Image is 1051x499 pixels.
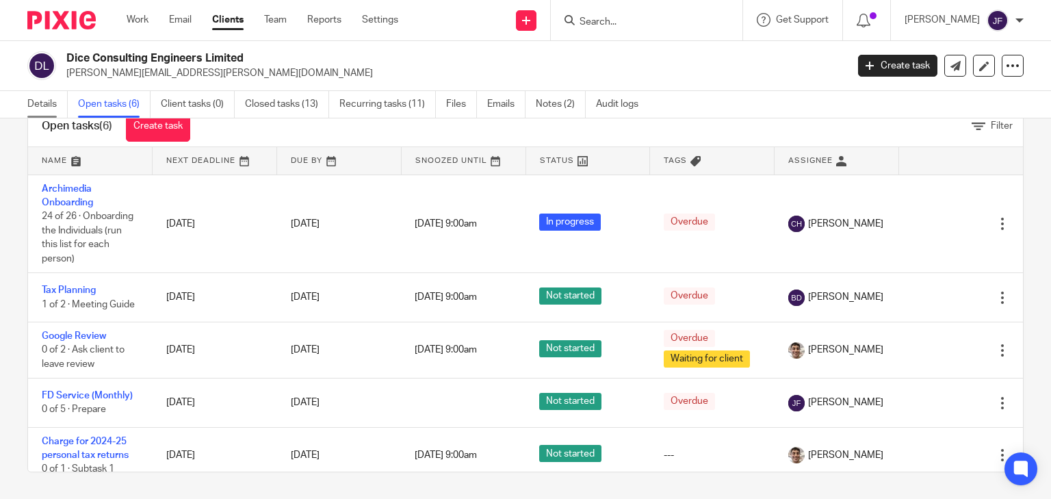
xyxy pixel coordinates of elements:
[539,214,601,231] span: In progress
[788,395,805,411] img: svg%3E
[539,287,601,305] span: Not started
[578,16,701,29] input: Search
[788,447,805,463] img: PXL_20240409_141816916.jpg
[858,55,937,77] a: Create task
[264,13,287,27] a: Team
[664,393,715,410] span: Overdue
[27,11,96,29] img: Pixie
[339,91,436,118] a: Recurring tasks (11)
[66,66,838,80] p: [PERSON_NAME][EMAIL_ADDRESS][PERSON_NAME][DOMAIN_NAME]
[307,13,341,27] a: Reports
[808,217,883,231] span: [PERSON_NAME]
[788,342,805,359] img: PXL_20240409_141816916.jpg
[664,214,715,231] span: Overdue
[291,293,320,303] span: [DATE]
[664,157,687,164] span: Tags
[487,91,525,118] a: Emails
[539,340,601,357] span: Not started
[664,350,750,368] span: Waiting for client
[245,91,329,118] a: Closed tasks (13)
[664,448,761,462] div: ---
[42,437,129,460] a: Charge for 2024-25 personal tax returns
[415,346,477,355] span: [DATE] 9:00am
[540,157,574,164] span: Status
[169,13,192,27] a: Email
[153,175,277,273] td: [DATE]
[99,120,112,131] span: (6)
[127,13,148,27] a: Work
[446,91,477,118] a: Files
[788,216,805,232] img: svg%3E
[539,445,601,462] span: Not started
[808,290,883,304] span: [PERSON_NAME]
[153,379,277,427] td: [DATE]
[42,465,114,474] span: 0 of 1 · Subtask 1
[153,273,277,322] td: [DATE]
[42,212,133,264] span: 24 of 26 · Onboarding the Individuals (run this list for each person)
[808,396,883,409] span: [PERSON_NAME]
[66,51,684,66] h2: Dice Consulting Engineers Limited
[42,331,106,341] a: Google Review
[415,450,477,460] span: [DATE] 9:00am
[415,219,477,229] span: [DATE] 9:00am
[42,391,133,400] a: FD Service (Monthly)
[808,448,883,462] span: [PERSON_NAME]
[664,330,715,347] span: Overdue
[596,91,649,118] a: Audit logs
[42,345,125,369] span: 0 of 2 · Ask client to leave review
[291,398,320,407] span: [DATE]
[808,343,883,357] span: [PERSON_NAME]
[27,51,56,80] img: svg%3E
[991,121,1013,131] span: Filter
[291,346,320,355] span: [DATE]
[27,91,68,118] a: Details
[539,393,601,410] span: Not started
[42,405,106,415] span: 0 of 5 · Prepare
[42,285,96,295] a: Tax Planning
[78,91,151,118] a: Open tasks (6)
[291,450,320,460] span: [DATE]
[153,427,277,483] td: [DATE]
[126,111,190,142] a: Create task
[664,287,715,305] span: Overdue
[415,157,487,164] span: Snoozed Until
[42,184,93,207] a: Archimedia Onboarding
[415,293,477,303] span: [DATE] 9:00am
[212,13,244,27] a: Clients
[42,300,135,309] span: 1 of 2 · Meeting Guide
[776,15,829,25] span: Get Support
[987,10,1009,31] img: svg%3E
[161,91,235,118] a: Client tasks (0)
[153,322,277,378] td: [DATE]
[42,119,112,133] h1: Open tasks
[536,91,586,118] a: Notes (2)
[788,290,805,306] img: svg%3E
[905,13,980,27] p: [PERSON_NAME]
[362,13,398,27] a: Settings
[291,219,320,229] span: [DATE]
